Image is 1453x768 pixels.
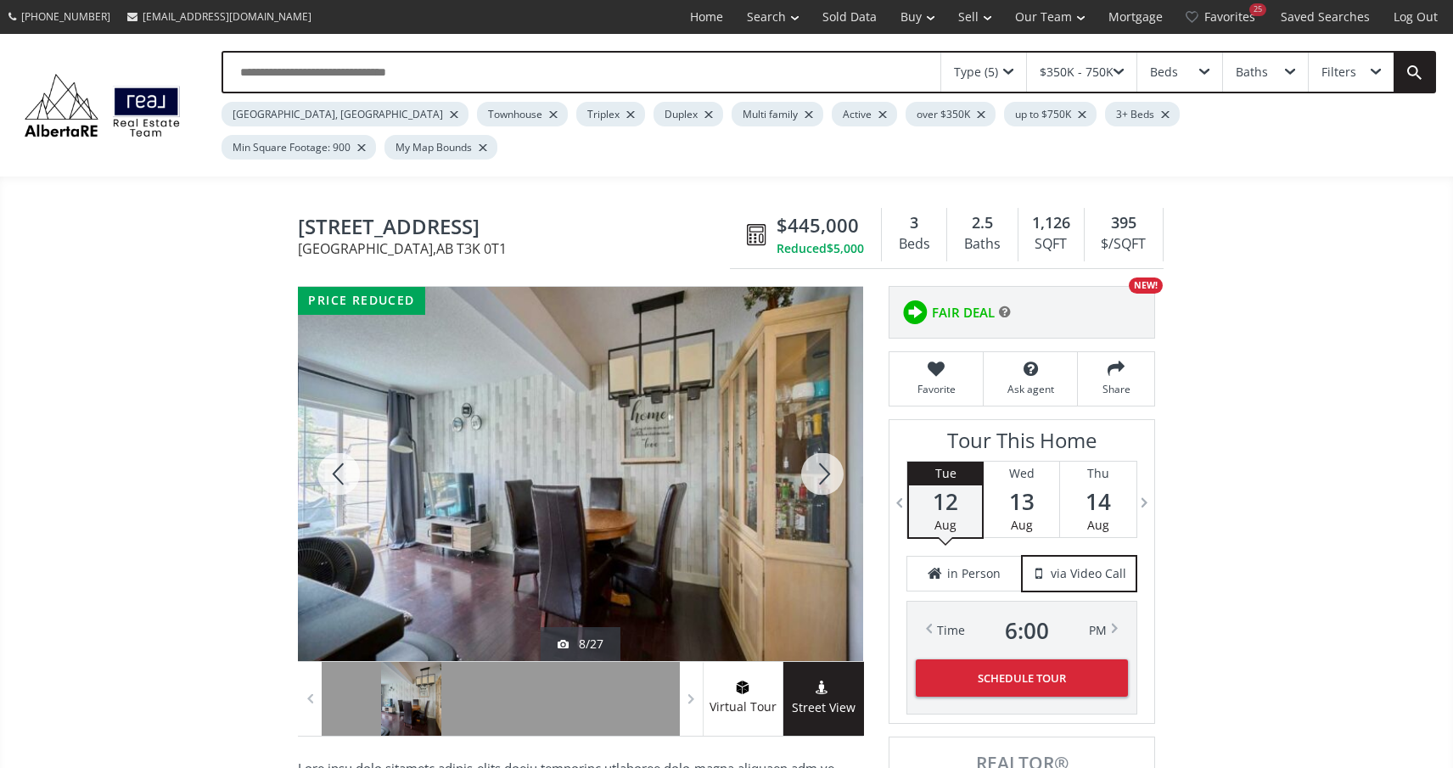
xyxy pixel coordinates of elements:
[1105,102,1180,126] div: 3+ Beds
[477,102,568,126] div: Townhouse
[916,659,1128,697] button: Schedule Tour
[947,565,1001,582] span: in Person
[654,102,723,126] div: Duplex
[777,240,864,257] div: Reduced
[119,1,320,32] a: [EMAIL_ADDRESS][DOMAIN_NAME]
[832,102,897,126] div: Active
[21,9,110,24] span: [PHONE_NUMBER]
[732,102,823,126] div: Multi family
[576,102,645,126] div: Triplex
[984,462,1059,485] div: Wed
[298,287,863,661] div: 226 Pantego Lane NW Calgary, AB T3K 0T1 - Photo 8 of 27
[1060,490,1136,513] span: 14
[222,135,376,160] div: Min Square Footage: 900
[898,382,974,396] span: Favorite
[222,102,468,126] div: [GEOGRAPHIC_DATA], [GEOGRAPHIC_DATA]
[909,490,982,513] span: 12
[1129,277,1163,294] div: NEW!
[298,242,738,255] span: [GEOGRAPHIC_DATA] , AB T3K 0T1
[17,70,188,141] img: Logo
[703,662,783,736] a: virtual tour iconVirtual Tour
[703,698,783,717] span: Virtual Tour
[1051,565,1126,582] span: via Video Call
[298,216,738,242] span: 226 Pantego Lane NW
[1005,619,1049,642] span: 6 : 00
[932,304,995,322] span: FAIR DEAL
[954,66,998,78] div: Type (5)
[1086,382,1146,396] span: Share
[984,490,1059,513] span: 13
[906,429,1137,461] h3: Tour This Home
[777,212,859,238] span: $445,000
[890,232,938,257] div: Beds
[1011,517,1033,533] span: Aug
[906,102,996,126] div: over $350K
[937,619,1107,642] div: Time PM
[1087,517,1109,533] span: Aug
[909,462,982,485] div: Tue
[298,287,425,315] div: price reduced
[898,295,932,329] img: rating icon
[934,517,957,533] span: Aug
[1060,462,1136,485] div: Thu
[384,135,497,160] div: My Map Bounds
[1004,102,1097,126] div: up to $750K
[1027,232,1075,257] div: SQFT
[783,698,864,718] span: Street View
[734,681,751,694] img: virtual tour icon
[1249,3,1266,16] div: 25
[1236,66,1268,78] div: Baths
[956,232,1008,257] div: Baths
[558,636,603,653] div: 8/27
[827,240,864,257] span: $5,000
[1321,66,1356,78] div: Filters
[1032,212,1070,234] span: 1,126
[1093,212,1154,234] div: 395
[1150,66,1178,78] div: Beds
[956,212,1008,234] div: 2.5
[890,212,938,234] div: 3
[992,382,1069,396] span: Ask agent
[143,9,311,24] span: [EMAIL_ADDRESS][DOMAIN_NAME]
[1093,232,1154,257] div: $/SQFT
[1040,66,1114,78] div: $350K - 750K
